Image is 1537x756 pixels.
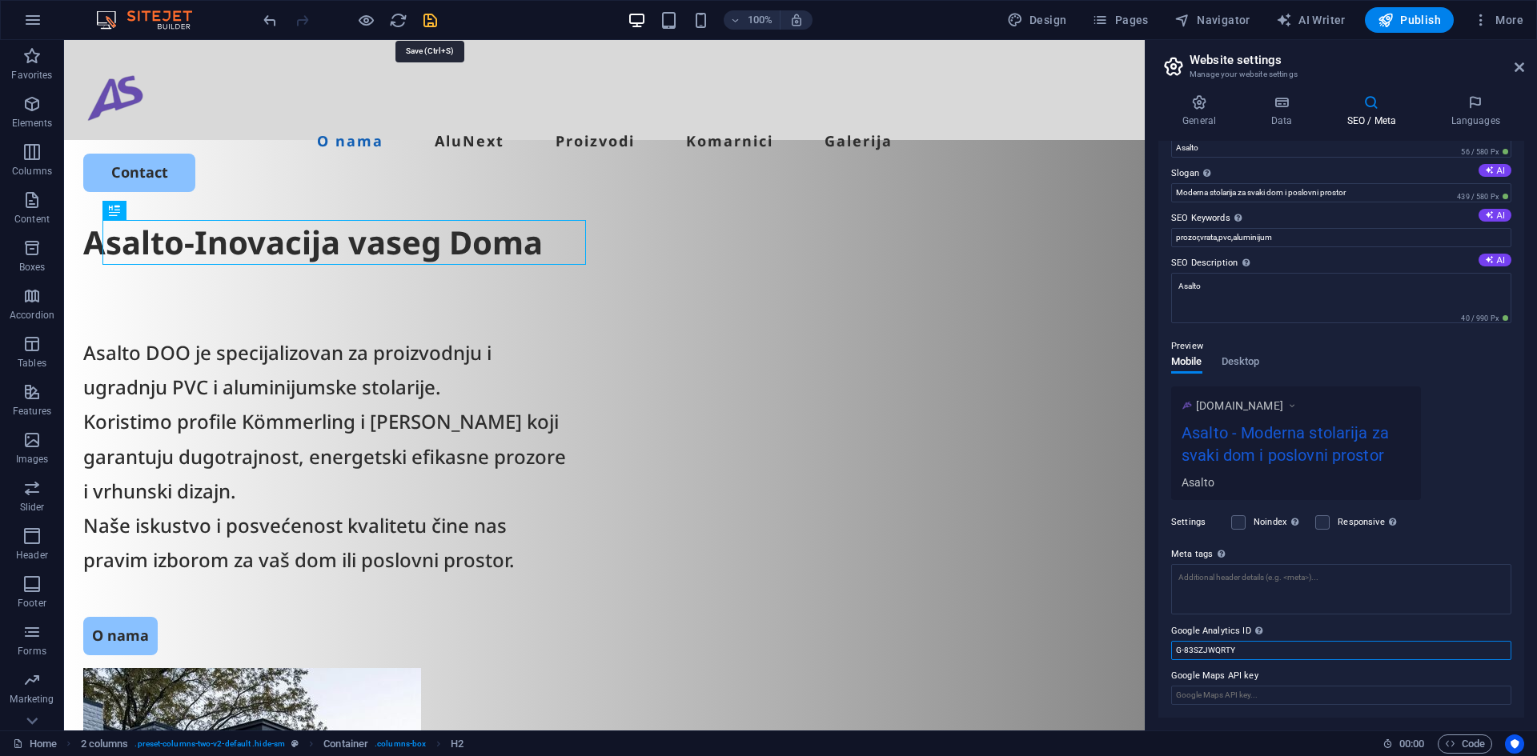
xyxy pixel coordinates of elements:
[1505,734,1524,754] button: Usercentrics
[1365,7,1454,33] button: Publish
[420,10,439,30] button: save
[1445,734,1485,754] span: Code
[10,693,54,706] p: Marketing
[10,309,54,322] p: Accordion
[1001,7,1073,33] div: Design (Ctrl+Alt+Y)
[16,549,48,562] p: Header
[1171,545,1511,564] label: Meta tags
[81,734,464,754] nav: breadcrumb
[12,117,53,130] p: Elements
[20,501,45,514] p: Slider
[1411,738,1413,750] span: :
[291,739,299,748] i: This element is a customizable preset
[1174,12,1250,28] span: Navigator
[1171,337,1203,356] p: Preview
[1196,398,1283,414] span: [DOMAIN_NAME]
[18,645,46,658] p: Forms
[1479,164,1511,177] button: Slogan
[261,11,279,30] i: Undo: Change tracking id (Ctrl+Z)
[748,10,773,30] h6: 100%
[260,10,279,30] button: undo
[1338,513,1401,532] label: Responsive
[1454,191,1511,202] span: 439 / 580 Px
[1158,94,1246,128] h4: General
[13,405,51,418] p: Features
[19,261,46,274] p: Boxes
[1086,7,1154,33] button: Pages
[388,10,407,30] button: reload
[1182,474,1411,490] div: Asalto
[134,734,285,754] span: . preset-columns-two-v2-default .hide-sm
[1171,513,1223,532] label: Settings
[1458,146,1511,158] span: 56 / 580 Px
[1182,400,1192,410] img: Screenshot_2025-08-11_081958-removebg-preview-bvrBHkDGKRKdtTBHvfwu8Q-cHFrHyEplftR0wzqj6aK7A.png
[1322,94,1427,128] h4: SEO / Meta
[323,734,368,754] span: Click to select. Double-click to edit
[451,734,464,754] span: Click to select. Double-click to edit
[1222,352,1260,374] span: Desktop
[1092,12,1148,28] span: Pages
[1171,254,1511,273] label: SEO Description
[18,357,46,370] p: Tables
[1458,313,1511,324] span: 40 / 990 Px
[12,165,52,178] p: Columns
[1171,686,1511,705] input: Google Maps API key...
[1479,209,1511,222] button: SEO Keywords
[789,13,804,27] i: On resize automatically adjust zoom level to fit chosen device.
[389,11,407,30] i: Reload page
[1467,7,1530,33] button: More
[1438,734,1492,754] button: Code
[1190,53,1524,67] h2: Website settings
[1171,164,1511,183] label: Slogan
[1171,352,1202,374] span: Mobile
[1473,12,1523,28] span: More
[1479,254,1511,266] button: SEO Description
[16,453,49,466] p: Images
[1270,7,1352,33] button: AI Writer
[1171,622,1511,641] label: Google Analytics ID
[13,734,57,754] a: Click to cancel selection. Double-click to open Pages
[1378,12,1441,28] span: Publish
[1246,94,1322,128] h4: Data
[1190,67,1492,82] h3: Manage your website settings
[1399,734,1424,754] span: 00 00
[1171,641,1511,660] input: G-1A2B3C456
[14,213,50,226] p: Content
[1007,12,1067,28] span: Design
[1382,734,1425,754] h6: Session time
[1171,356,1259,386] div: Preview
[1171,209,1511,228] label: SEO Keywords
[1254,513,1306,532] label: Noindex
[18,597,46,610] p: Footer
[1171,666,1511,686] label: Google Maps API key
[1427,94,1524,128] h4: Languages
[11,69,52,82] p: Favorites
[1001,7,1073,33] button: Design
[92,10,212,30] img: Editor Logo
[1168,7,1257,33] button: Navigator
[724,10,781,30] button: 100%
[375,734,426,754] span: . columns-box
[1276,12,1346,28] span: AI Writer
[81,734,129,754] span: Click to select. Double-click to edit
[1182,421,1411,474] div: Asalto - Moderna stolarija za svaki dom i poslovni prostor
[1171,183,1511,202] input: Slogan...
